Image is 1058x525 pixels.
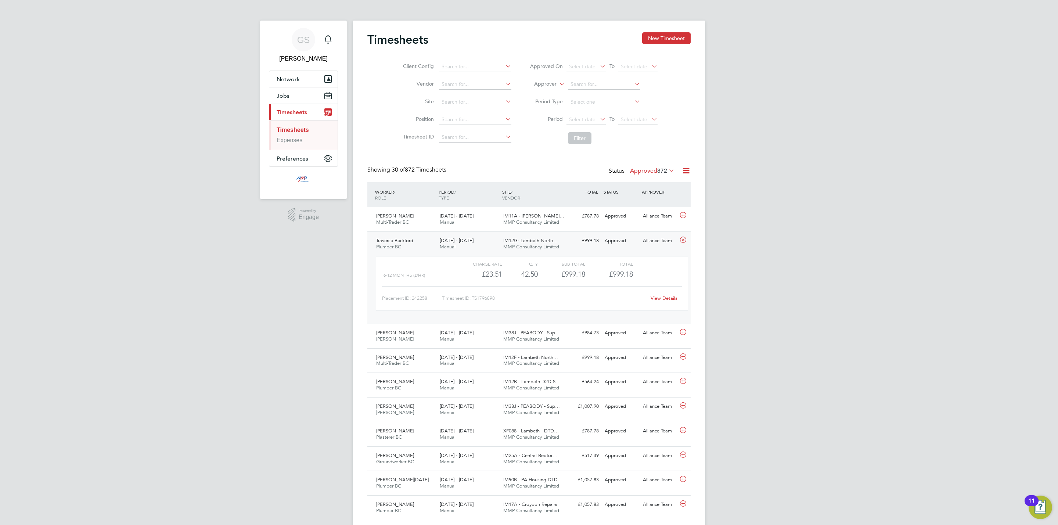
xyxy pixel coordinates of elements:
div: Approved [602,450,640,462]
span: Select date [569,63,595,70]
span: [PERSON_NAME] [376,403,414,409]
div: 42.50 [502,268,538,280]
div: Alliance Team [640,352,678,364]
span: Network [277,76,300,83]
span: MMP Consultancy Limited [503,244,559,250]
span: [DATE] - [DATE] [440,378,474,385]
label: Approved On [530,63,563,69]
span: 30 of [392,166,405,173]
div: Approved [602,235,640,247]
span: [DATE] - [DATE] [440,354,474,360]
span: Select date [621,116,647,123]
div: SITE [500,185,564,204]
button: New Timesheet [642,32,691,44]
span: Manual [440,459,456,465]
span: Traverse Beckford [376,237,413,244]
div: Sub Total [538,259,585,268]
span: Manual [440,336,456,342]
h2: Timesheets [367,32,428,47]
span: MMP Consultancy Limited [503,219,559,225]
span: [PERSON_NAME] [376,501,414,507]
input: Search for... [439,79,511,90]
input: Search for... [439,97,511,107]
span: George Stacey [269,54,338,63]
span: Timesheets [277,109,307,116]
div: Approved [602,474,640,486]
span: [DATE] - [DATE] [440,477,474,483]
div: £999.18 [564,352,602,364]
div: APPROVER [640,185,678,198]
div: Alliance Team [640,210,678,222]
span: TOTAL [585,189,598,195]
div: Alliance Team [640,450,678,462]
span: 6-12 Months (£/HR) [384,273,425,278]
div: Timesheet ID: TS1796898 [442,292,646,304]
span: 872 Timesheets [392,166,446,173]
button: Preferences [269,150,338,166]
div: Alliance Team [640,425,678,437]
button: Jobs [269,87,338,104]
span: [DATE] - [DATE] [440,213,474,219]
span: Plasterer BC [376,434,402,440]
span: Manual [440,385,456,391]
div: Status [609,166,676,176]
span: / [454,189,456,195]
div: Alliance Team [640,235,678,247]
span: Groundworker BC [376,459,414,465]
div: Alliance Team [640,376,678,388]
span: TYPE [439,195,449,201]
div: Approved [602,210,640,222]
span: MMP Consultancy Limited [503,434,559,440]
span: / [394,189,395,195]
span: MMP Consultancy Limited [503,459,559,465]
span: IM11A - [PERSON_NAME]… [503,213,564,219]
span: Plumber BC [376,244,401,250]
div: £23.51 [455,268,502,280]
div: Approved [602,425,640,437]
label: Site [401,98,434,105]
span: Multi-Trader BC [376,219,409,225]
span: Manual [440,507,456,514]
button: Filter [568,132,591,144]
label: Approver [523,80,557,88]
span: IM12B - Lambeth D2D S… [503,378,560,385]
span: Plumber BC [376,483,401,489]
span: £999.18 [609,270,633,278]
div: £787.78 [564,425,602,437]
input: Search for... [439,115,511,125]
span: Manual [440,244,456,250]
div: Approved [602,327,640,339]
div: £984.73 [564,327,602,339]
div: Alliance Team [640,400,678,413]
span: MMP Consultancy Limited [503,336,559,342]
div: Alliance Team [640,499,678,511]
span: [PERSON_NAME] [376,330,414,336]
div: STATUS [602,185,640,198]
span: [PERSON_NAME] [376,213,414,219]
span: ROLE [375,195,386,201]
span: [PERSON_NAME] [376,409,414,416]
a: GS[PERSON_NAME] [269,28,338,63]
div: Timesheets [269,120,338,150]
a: View Details [651,295,677,301]
span: Manual [440,434,456,440]
span: Manual [440,483,456,489]
div: Total [585,259,633,268]
span: IM12G- Lambeth North… [503,237,558,244]
span: Engage [299,214,319,220]
div: Placement ID: 242258 [382,292,442,304]
div: WORKER [373,185,437,204]
button: Open Resource Center, 11 new notifications [1029,496,1052,519]
span: MMP Consultancy Limited [503,360,559,366]
div: Alliance Team [640,327,678,339]
input: Select one [568,97,640,107]
span: MMP Consultancy Limited [503,385,559,391]
span: Powered by [299,208,319,214]
span: [PERSON_NAME] [376,354,414,360]
div: £517.39 [564,450,602,462]
span: Preferences [277,155,308,162]
div: QTY [502,259,538,268]
div: Alliance Team [640,474,678,486]
div: £564.24 [564,376,602,388]
nav: Main navigation [260,21,347,199]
